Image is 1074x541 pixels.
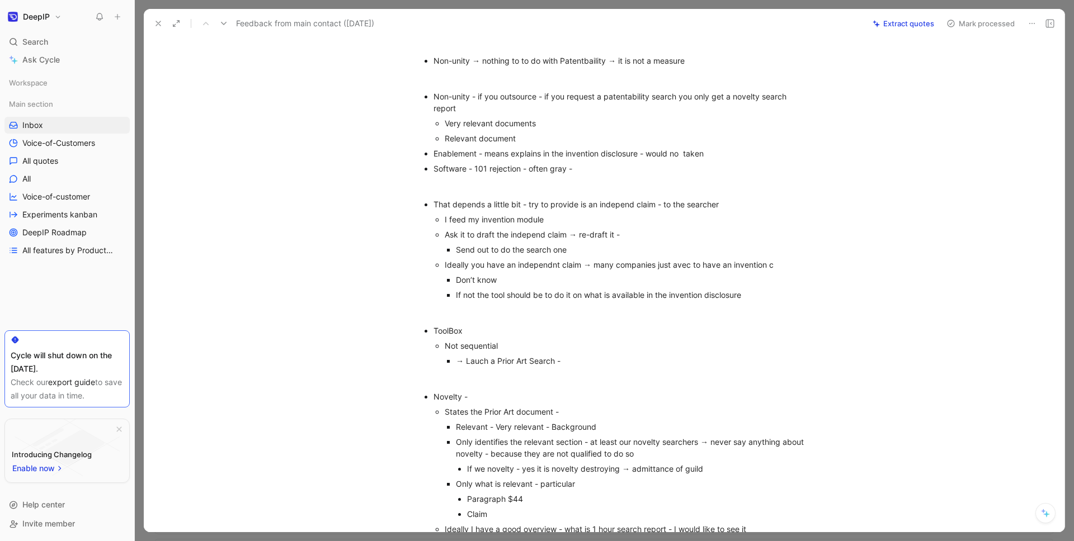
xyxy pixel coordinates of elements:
div: Check our to save all your data in time. [11,376,124,402]
div: Non-unity → nothing to to do with Patentbaility → it is not a measure [434,55,809,67]
span: All quotes [22,155,58,167]
span: Voice-of-customer [22,191,90,202]
h1: DeepIP [23,12,50,22]
div: Only what is relevant - particular [456,478,809,490]
div: States the Prior Art document - [445,406,809,417]
div: Paragraph $44 [467,493,809,505]
div: Search [4,34,130,50]
a: Voice-of-Customers [4,135,130,151]
div: Enablement - means explains in the invention disclosure - would no taken [434,148,809,159]
span: Feedback from main contact ([DATE]) [236,17,374,30]
div: Cycle will shut down on the [DATE]. [11,349,124,376]
div: Ideally I have a good overview - what is 1 hour search report - I would like to see it [445,523,809,535]
div: If not the tool should be to do it on what is available in the invention disclosure [456,289,809,301]
div: Non-unity - if you outsource - if you request a patentability search you only get a novelty searc... [434,91,809,114]
div: Relevant - Very relevant - Background [456,421,809,433]
div: If we novelty - yes it is novelty destroying → admittance of guild [467,463,809,474]
button: DeepIPDeepIP [4,9,64,25]
div: ToolBox [434,325,809,336]
span: Search [22,35,48,49]
span: Experiments kanban [22,209,97,220]
div: Ideally you have an independnt claim → many companies just avec to have an invention c [445,259,809,270]
div: → Lauch a Prior Art Search - [456,355,809,367]
span: Ask Cycle [22,53,60,67]
div: That depends a little bit - try to provide is an independ claim - to the searcher [434,198,809,210]
div: Very relevant documents [445,117,809,129]
div: Help center [4,496,130,513]
div: Send out to do the search one [456,244,809,255]
span: Inbox [22,120,43,131]
a: export guide [48,377,95,387]
button: Extract quotes [868,16,939,31]
img: bg-BLZuj68n.svg [15,419,120,476]
span: DeepIP Roadmap [22,227,87,238]
span: All features by Product area [22,245,115,256]
span: All [22,173,31,184]
span: Help center [22,500,65,509]
div: Not sequential [445,340,809,352]
div: Software - 101 rejection - often gray - [434,163,809,174]
div: Claim [467,508,809,520]
button: Mark processed [941,16,1020,31]
a: Ask Cycle [4,51,130,68]
div: Relevant document [445,132,809,144]
div: Ask it to draft the independ claim → re-draft it - [445,229,809,240]
span: Enable now [12,462,56,475]
div: Don’t know [456,274,809,286]
div: I feed my invention module [445,213,809,225]
div: Introducing Changelog [12,448,92,461]
a: Voice-of-customer [4,188,130,205]
a: Inbox [4,117,130,134]
div: Only identifies the relevant section - at least our novelty searchers → never say anything about ... [456,436,809,459]
div: Main sectionInboxVoice-of-CustomersAll quotesAllVoice-of-customerExperiments kanbanDeepIP Roadmap... [4,96,130,259]
span: Main section [9,98,53,110]
div: Main section [4,96,130,112]
button: Enable now [12,461,64,476]
a: Experiments kanban [4,206,130,223]
span: Invite member [22,519,75,528]
a: All features by Product area [4,242,130,259]
div: Novelty - [434,391,809,402]
img: DeepIP [7,11,18,22]
span: Workspace [9,77,48,88]
div: Workspace [4,74,130,91]
a: All quotes [4,153,130,169]
a: All [4,170,130,187]
span: Voice-of-Customers [22,137,95,149]
div: Invite member [4,515,130,532]
a: DeepIP Roadmap [4,224,130,241]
